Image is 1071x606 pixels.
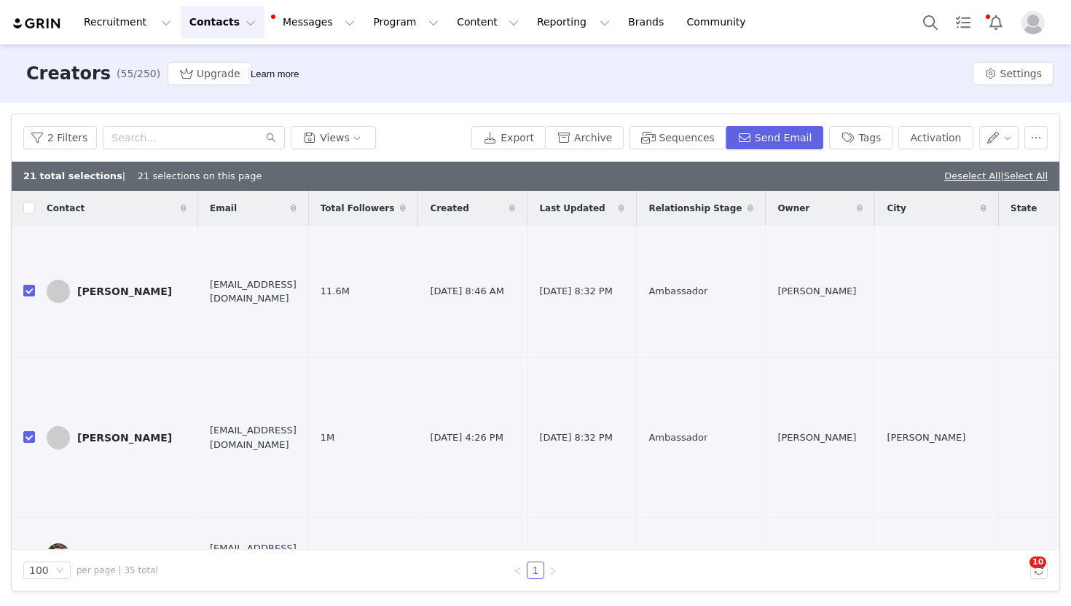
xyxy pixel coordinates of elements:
[544,562,562,579] li: Next Page
[545,126,624,149] button: Archive
[539,548,612,563] span: [DATE] 1:22 PM
[527,562,544,579] li: 1
[1000,170,1048,181] span: |
[539,284,612,299] span: [DATE] 8:32 PM
[77,286,172,297] div: [PERSON_NAME]
[321,548,354,563] span: 202.2K
[1021,11,1045,34] img: placeholder-profile.jpg
[430,430,503,445] span: [DATE] 4:26 PM
[291,126,376,149] button: Views
[1000,556,1035,591] iframe: Intercom live chat
[47,280,187,303] a: [PERSON_NAME]
[321,430,335,445] span: 1M
[777,284,856,299] span: [PERSON_NAME]
[12,17,63,31] img: grin logo
[210,202,237,215] span: Email
[944,170,1000,181] a: Deselect All
[887,202,906,215] span: City
[103,126,285,149] input: Search...
[829,126,892,149] button: Tags
[629,126,726,149] button: Sequences
[777,548,856,563] span: [PERSON_NAME]
[321,202,395,215] span: Total Followers
[55,566,64,576] i: icon: down
[1029,556,1046,568] span: 10
[471,126,546,149] button: Export
[77,432,172,444] div: [PERSON_NAME]
[648,430,707,445] span: Ambassador
[47,202,85,215] span: Contact
[266,133,276,143] i: icon: search
[549,567,557,575] i: icon: right
[321,284,350,299] span: 11.6M
[364,6,447,39] button: Program
[26,60,111,87] h3: Creators
[509,562,527,579] li: Previous Page
[619,6,677,39] a: Brands
[210,423,297,452] span: [EMAIL_ADDRESS][DOMAIN_NAME]
[539,202,605,215] span: Last Updated
[75,6,180,39] button: Recruitment
[678,6,761,39] a: Community
[168,62,252,85] button: Upgrade
[539,430,612,445] span: [DATE] 8:32 PM
[47,543,70,567] img: ba80c129-a890-4d91-ab3b-c145a8f943cc.jpg
[648,284,707,299] span: Ambassador
[23,126,97,149] button: 2 Filters
[117,66,160,82] span: (55/250)
[210,541,297,570] span: [EMAIL_ADDRESS][DOMAIN_NAME]
[726,126,824,149] button: Send Email
[887,430,965,445] span: [PERSON_NAME]
[1004,170,1048,181] a: Select All
[777,202,809,215] span: Owner
[76,564,158,577] span: per page | 35 total
[29,562,49,578] div: 100
[898,126,973,149] button: Activation
[914,6,946,39] button: Search
[648,202,742,215] span: Relationship Stage
[430,202,468,215] span: Created
[980,6,1012,39] button: Notifications
[210,278,297,306] span: [EMAIL_ADDRESS][DOMAIN_NAME]
[47,543,187,567] a: [PERSON_NAME]
[777,430,856,445] span: [PERSON_NAME]
[23,170,122,181] b: 21 total selections
[430,548,503,563] span: [DATE] 3:57 PM
[528,6,619,39] button: Reporting
[448,6,527,39] button: Content
[47,426,187,449] a: [PERSON_NAME]
[265,6,364,39] button: Messages
[514,567,522,575] i: icon: left
[947,6,979,39] a: Tasks
[527,562,544,578] a: 1
[1011,202,1037,215] span: State
[887,548,930,563] span: Wareside
[248,67,302,82] div: Tooltip anchor
[430,284,504,299] span: [DATE] 8:46 AM
[1013,11,1059,34] button: Profile
[973,62,1054,85] button: Settings
[23,169,262,184] div: | 21 selections on this page
[181,6,264,39] button: Contacts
